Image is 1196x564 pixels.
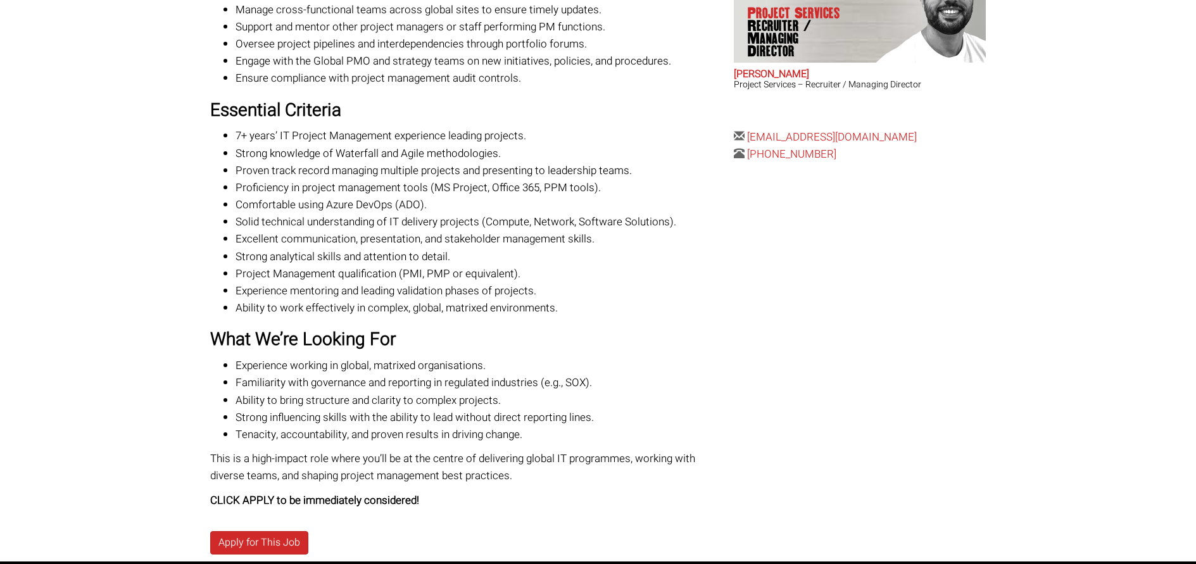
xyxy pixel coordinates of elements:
[210,330,724,350] h3: What We’re Looking For
[236,70,724,87] li: Ensure compliance with project management audit controls.
[236,374,724,391] li: Familiarity with governance and reporting in regulated industries (e.g., SOX).
[236,18,724,35] li: Support and mentor other project managers or staff performing PM functions.
[748,7,845,58] p: Project Services
[236,35,724,53] li: Oversee project pipelines and interdependencies through portfolio forums.
[236,127,724,144] li: 7+ years’ IT Project Management experience leading projects.
[236,282,724,299] li: Experience mentoring and leading validation phases of projects.
[236,357,724,374] li: Experience working in global, matrixed organisations.
[210,531,308,555] a: Apply for This Job
[236,426,724,443] li: Tenacity, accountability, and proven results in driving change.
[734,69,986,80] h2: [PERSON_NAME]
[236,248,724,265] li: Strong analytical skills and attention to detail.
[748,20,845,58] span: Recruiter / Managing Director
[236,53,724,70] li: Engage with the Global PMO and strategy teams on new initiatives, policies, and procedures.
[734,80,986,89] h3: Project Services – Recruiter / Managing Director
[236,179,724,196] li: Proficiency in project management tools (MS Project, Office 365, PPM tools).
[236,196,724,213] li: Comfortable using Azure DevOps (ADO).
[236,230,724,248] li: Excellent communication, presentation, and stakeholder management skills.
[747,146,836,162] a: [PHONE_NUMBER]
[236,409,724,426] li: Strong influencing skills with the ability to lead without direct reporting lines.
[747,129,917,145] a: [EMAIL_ADDRESS][DOMAIN_NAME]
[210,492,419,508] strong: CLICK APPLY to be immediately considered!
[210,101,724,121] h3: Essential Criteria
[236,213,724,230] li: Solid technical understanding of IT delivery projects (Compute, Network, Software Solutions).
[236,1,724,18] li: Manage cross-functional teams across global sites to ensure timely updates.
[236,265,724,282] li: Project Management qualification (PMI, PMP or equivalent).
[236,145,724,162] li: Strong knowledge of Waterfall and Agile methodologies.
[236,392,724,409] li: Ability to bring structure and clarity to complex projects.
[236,299,724,316] li: Ability to work effectively in complex, global, matrixed environments.
[210,450,724,484] p: This is a high-impact role where you’ll be at the centre of delivering global IT programmes, work...
[236,162,724,179] li: Proven track record managing multiple projects and presenting to leadership teams.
